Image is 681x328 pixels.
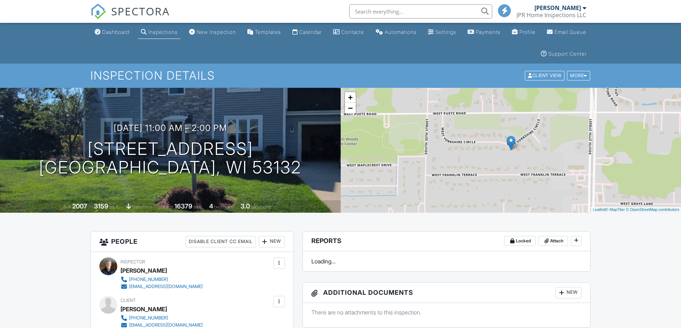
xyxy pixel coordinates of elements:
div: 3159 [94,202,108,210]
div: [PERSON_NAME] [120,304,167,314]
a: Contacts [330,26,367,39]
span: basement [132,204,152,210]
div: New [556,287,582,298]
a: Dashboard [92,26,132,39]
a: © OpenStreetMap contributors [626,207,679,212]
div: [PERSON_NAME] [534,4,581,11]
div: Disable Client CC Email [186,236,256,247]
a: [PHONE_NUMBER] [120,276,203,283]
a: Company Profile [509,26,538,39]
a: Support Center [538,47,589,61]
div: Automations [385,29,416,35]
div: 16379 [174,202,192,210]
span: bathrooms [251,204,271,210]
div: JPR Home Inspections LLC [517,11,586,19]
a: Email Queue [544,26,589,39]
div: Inspections [148,29,178,35]
span: SPECTORA [111,4,170,19]
div: Client View [525,71,564,81]
div: Profile [519,29,536,35]
div: [EMAIL_ADDRESS][DOMAIN_NAME] [129,322,203,328]
a: Inspections [138,26,181,39]
h3: [DATE] 11:00 am - 2:00 pm [114,123,227,133]
a: Templates [245,26,284,39]
div: Support Center [548,51,587,57]
span: sq.ft. [193,204,202,210]
a: Calendar [290,26,325,39]
a: Automations (Basic) [373,26,419,39]
span: Built [63,204,71,210]
img: The Best Home Inspection Software - Spectora [90,4,106,19]
div: [PHONE_NUMBER] [129,277,168,282]
div: 2007 [72,202,87,210]
span: Client [120,298,136,303]
a: Settings [425,26,459,39]
span: sq. ft. [109,204,119,210]
div: New Inspection [197,29,236,35]
div: Contacts [341,29,364,35]
div: [PERSON_NAME] [120,265,167,276]
a: New Inspection [186,26,239,39]
a: Payments [465,26,503,39]
h1: Inspection Details [90,69,591,82]
div: Dashboard [102,29,129,35]
div: Calendar [299,29,322,35]
input: Search everything... [349,4,492,19]
div: [PHONE_NUMBER] [129,315,168,321]
div: 3.0 [241,202,250,210]
div: New [259,236,285,247]
a: [EMAIL_ADDRESS][DOMAIN_NAME] [120,283,203,290]
a: Client View [524,72,566,78]
a: Zoom out [345,103,356,113]
h3: Additional Documents [303,283,591,303]
div: Email Queue [554,29,586,35]
div: Templates [255,29,281,35]
div: Payments [476,29,500,35]
a: SPECTORA [90,10,170,25]
div: | [591,207,681,213]
span: Lot Size [158,204,173,210]
span: bedrooms [214,204,234,210]
h3: People [91,232,293,252]
span: Inspector [120,259,145,264]
a: Zoom in [345,92,356,103]
a: © MapTiler [606,207,625,212]
div: [EMAIL_ADDRESS][DOMAIN_NAME] [129,284,203,289]
a: [PHONE_NUMBER] [120,314,203,322]
div: More [567,71,590,81]
div: Settings [435,29,456,35]
h1: [STREET_ADDRESS] [GEOGRAPHIC_DATA], WI 53132 [39,140,301,177]
a: Leaflet [593,207,604,212]
p: There are no attachments to this inspection. [311,308,582,316]
div: 4 [209,202,213,210]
